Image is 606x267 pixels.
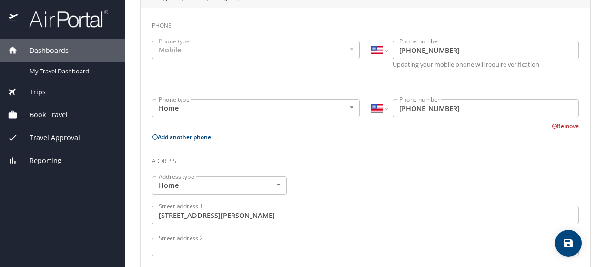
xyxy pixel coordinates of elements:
span: Dashboards [18,45,69,56]
button: save [555,230,582,257]
h3: Phone [152,15,579,31]
p: Updating your mobile phone will require verification [393,62,579,68]
span: Reporting [18,155,61,166]
span: My Travel Dashboard [30,67,113,76]
div: Mobile [152,41,360,59]
div: Home [152,176,287,195]
span: Book Travel [18,110,68,120]
span: Trips [18,87,46,97]
h3: Address [152,151,579,167]
span: Travel Approval [18,133,80,143]
img: airportal-logo.png [19,10,108,28]
div: Home [152,99,360,117]
img: icon-airportal.png [9,10,19,28]
button: Remove [552,122,579,130]
button: Add another phone [152,133,211,141]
